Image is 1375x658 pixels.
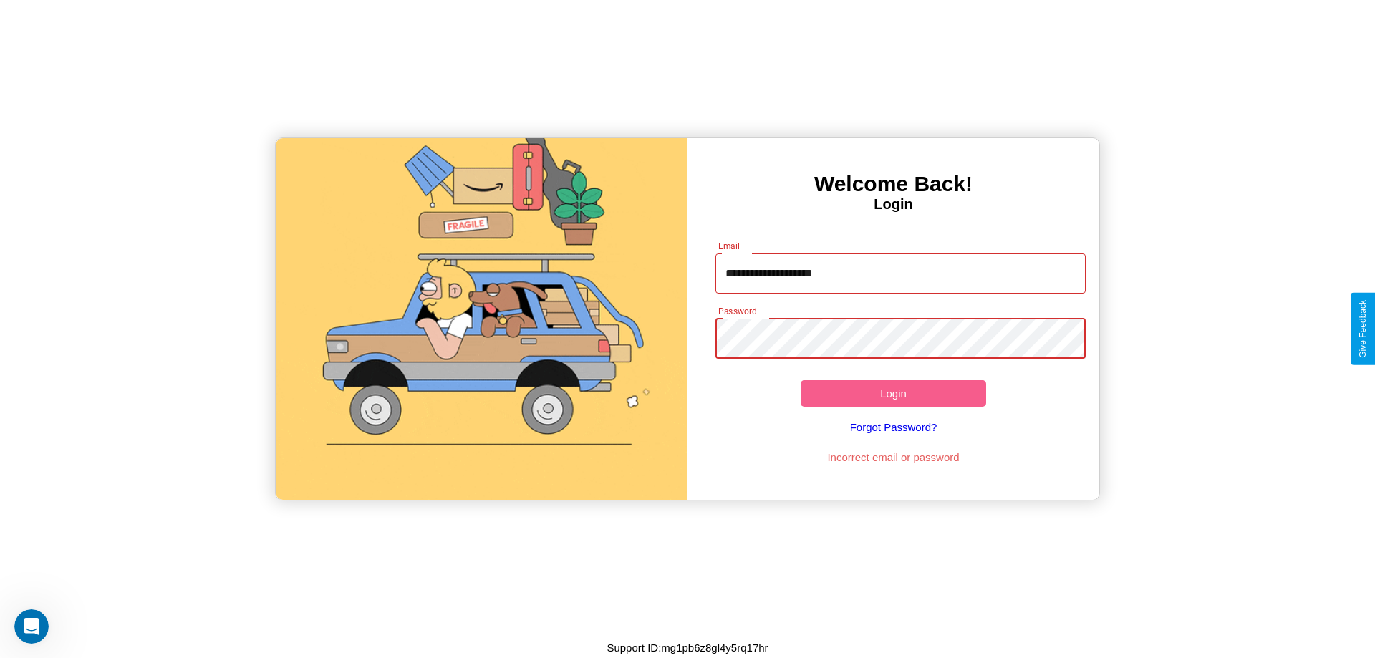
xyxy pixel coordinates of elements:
label: Password [718,305,756,317]
a: Forgot Password? [708,407,1079,447]
h4: Login [687,196,1099,213]
div: Give Feedback [1358,300,1368,358]
p: Support ID: mg1pb6z8gl4y5rq17hr [607,638,768,657]
label: Email [718,240,740,252]
p: Incorrect email or password [708,447,1079,467]
iframe: Intercom live chat [14,609,49,644]
button: Login [801,380,986,407]
h3: Welcome Back! [687,172,1099,196]
img: gif [276,138,687,500]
